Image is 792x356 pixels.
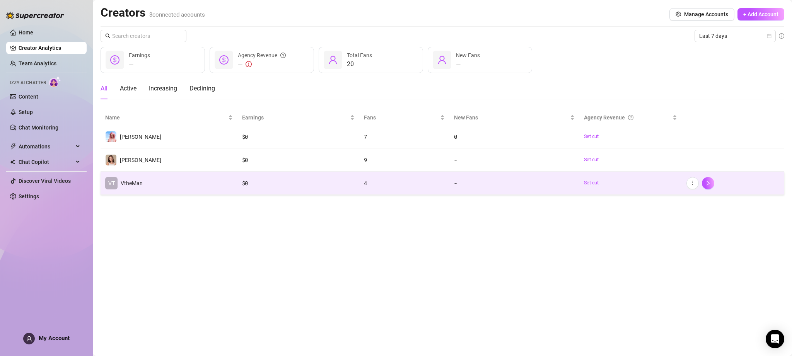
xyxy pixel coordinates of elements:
span: Last 7 days [699,30,771,42]
span: user [328,55,338,65]
img: logo-BBDzfeDw.svg [6,12,64,19]
span: + Add Account [743,11,778,17]
div: 20 [347,60,372,69]
div: Declining [189,84,215,93]
span: info-circle [779,33,784,39]
th: Fans [359,110,449,125]
h2: Creators [101,5,205,20]
a: Team Analytics [19,60,56,66]
button: right [702,177,714,189]
div: — [456,60,480,69]
span: Earnings [242,113,348,122]
img: AI Chatter [49,76,61,87]
span: Izzy AI Chatter [10,79,46,87]
span: user [26,336,32,342]
a: Set cut [584,179,677,187]
div: - [454,179,574,187]
span: exclamation-circle [246,61,252,67]
span: [PERSON_NAME] [120,134,161,140]
img: Amanda [106,131,116,142]
div: $ 0 [242,133,355,141]
span: calendar [767,34,772,38]
span: Earnings [129,52,150,58]
div: Increasing [149,84,177,93]
span: Name [105,113,227,122]
a: Settings [19,193,39,199]
span: Total Fans [347,52,372,58]
span: Fans [364,113,439,122]
span: 3 connected accounts [149,11,205,18]
a: Home [19,29,33,36]
span: thunderbolt [10,143,16,150]
span: New Fans [454,113,568,122]
div: Active [120,84,137,93]
div: - [454,156,574,164]
a: Chat Monitoring [19,124,58,131]
span: dollar-circle [219,55,229,65]
span: dollar-circle [110,55,119,65]
span: more [690,180,695,186]
span: VtheMan [121,180,143,186]
div: — [129,60,150,69]
a: Setup [19,109,33,115]
button: Manage Accounts [669,8,734,20]
span: Automations [19,140,73,153]
div: 4 [364,179,445,187]
img: Hanna [106,155,116,165]
a: Creator Analytics [19,42,80,54]
div: 9 [364,156,445,164]
span: question-circle [280,51,286,60]
span: setting [676,12,681,17]
img: Chat Copilot [10,159,15,165]
a: Set cut [584,156,677,164]
span: Manage Accounts [684,11,728,17]
span: right [705,181,711,186]
div: All [101,84,108,93]
span: question-circle [628,113,633,122]
div: Open Intercom Messenger [766,330,784,348]
span: Chat Copilot [19,156,73,168]
div: $ 0 [242,179,355,187]
th: Name [101,110,237,125]
div: — [238,60,286,69]
input: Search creators [112,32,176,40]
th: Earnings [237,110,359,125]
div: Agency Revenue [238,51,286,60]
div: $ 0 [242,156,355,164]
div: 7 [364,133,445,141]
span: VT [108,179,115,187]
span: [PERSON_NAME] [120,157,161,163]
a: Discover Viral Videos [19,178,71,184]
a: Content [19,94,38,100]
span: My Account [39,335,70,342]
th: New Fans [449,110,579,125]
a: Set cut [584,133,677,140]
button: + Add Account [737,8,784,20]
span: search [105,33,111,39]
span: New Fans [456,52,480,58]
span: user [437,55,447,65]
div: Agency Revenue [584,113,671,122]
div: 0 [454,133,574,141]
